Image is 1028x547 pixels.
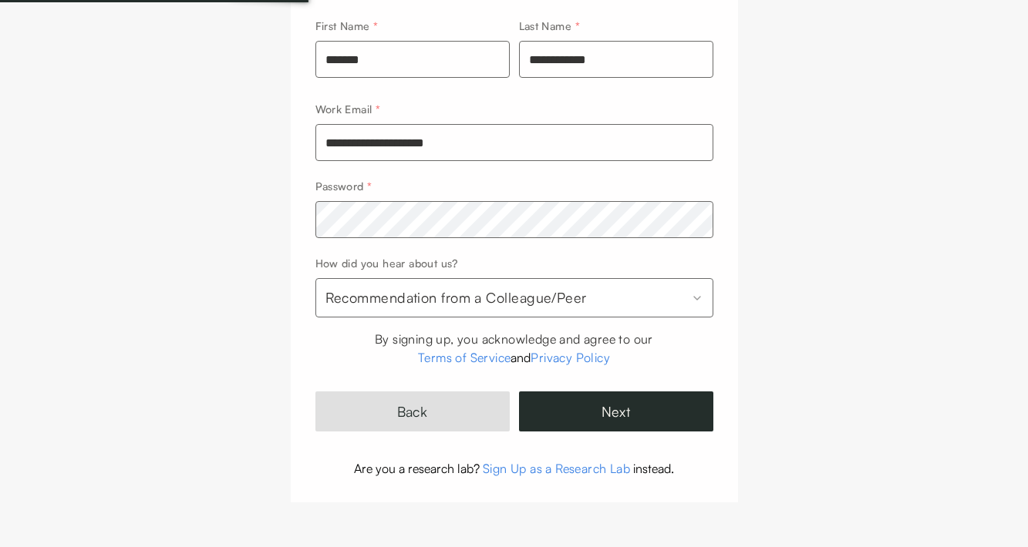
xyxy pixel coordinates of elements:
[315,257,458,270] label: How did you hear about us?
[483,461,630,476] a: Sign Up as a Research Lab
[315,19,379,32] label: First Name
[511,350,531,365] span: and
[418,350,511,365] a: Terms of Service
[315,278,713,317] button: How did you hear about us?
[519,19,580,32] label: Last Name
[315,330,713,348] div: By signing up, you acknowledge and agree to our
[354,461,480,476] span: Are you a research lab?
[519,391,713,431] button: Next
[315,180,372,193] label: Password
[531,350,610,365] a: Privacy Policy
[315,102,381,116] label: Work Email
[633,461,674,476] span: instead.
[315,391,510,431] a: Back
